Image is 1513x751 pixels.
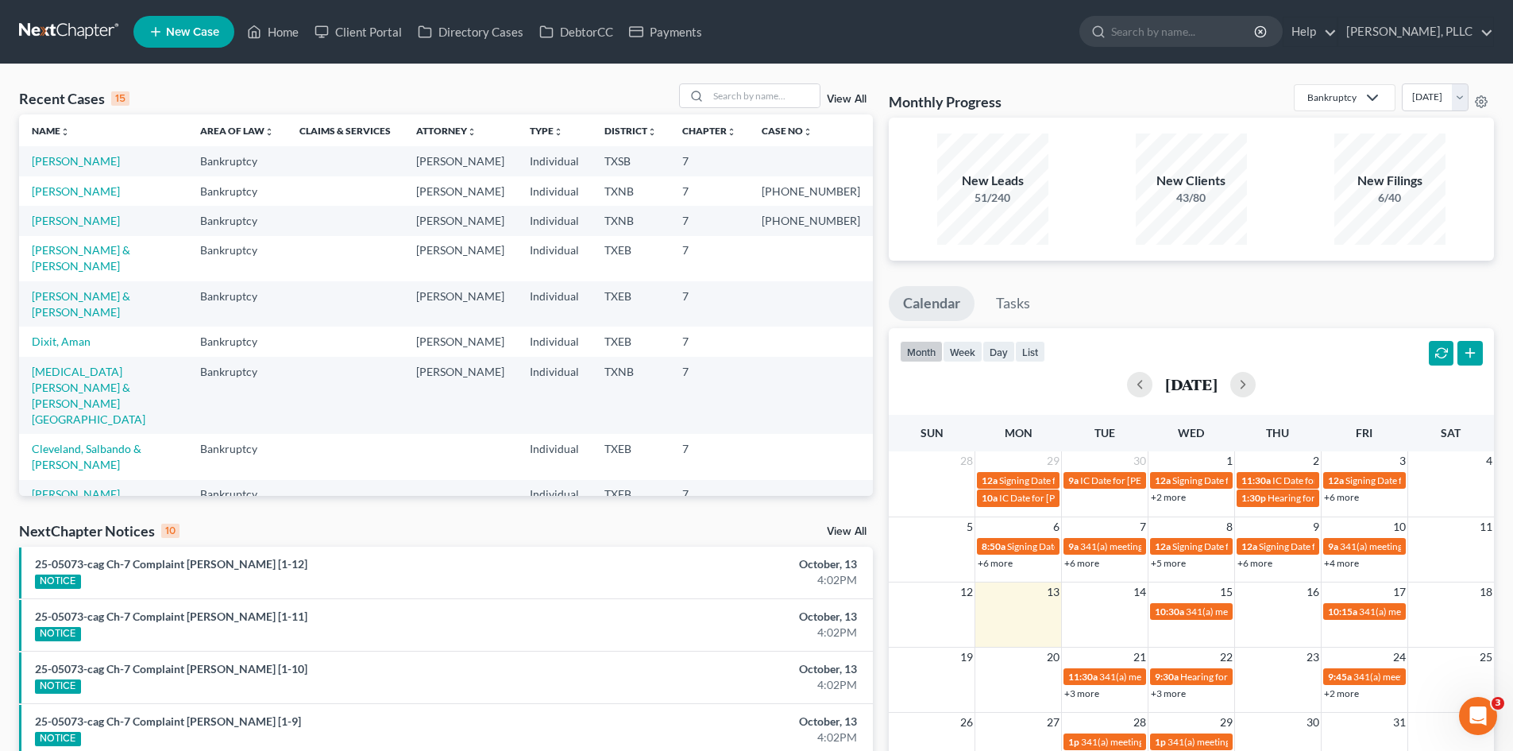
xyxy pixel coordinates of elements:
div: 4:02PM [593,730,857,745]
span: 1p [1155,736,1166,748]
span: IC Date for [PERSON_NAME], Shylanda [1080,474,1244,486]
span: 7 [1138,517,1148,536]
span: 29 [1045,451,1061,470]
span: Thu [1266,426,1289,439]
span: 10:30a [1155,606,1184,617]
td: 7 [670,327,749,356]
i: unfold_more [803,127,812,137]
span: Fri [1356,426,1372,439]
button: day [982,341,1015,362]
span: Hearing for [PERSON_NAME] [1180,671,1304,683]
span: 21 [1132,648,1148,667]
td: TXNB [592,206,670,235]
a: +6 more [1324,491,1359,503]
a: Districtunfold_more [604,125,657,137]
a: Tasks [982,286,1044,321]
td: [PERSON_NAME] [403,281,517,327]
div: Bankruptcy [1307,91,1357,104]
a: Client Portal [307,17,410,46]
a: +3 more [1151,687,1186,699]
a: View All [827,94,867,105]
span: 12a [1155,540,1171,552]
a: +5 more [1151,557,1186,569]
td: Bankruptcy [187,176,287,206]
i: unfold_more [264,127,274,137]
a: +6 more [1237,557,1272,569]
span: 31 [1391,713,1407,732]
span: 14 [1132,583,1148,602]
span: 341(a) meeting for Crescent [PERSON_NAME] [1099,671,1291,683]
a: +4 more [1324,557,1359,569]
a: +6 more [978,557,1013,569]
a: +3 more [1064,687,1099,699]
td: [PERSON_NAME] [403,206,517,235]
span: 12a [1241,540,1257,552]
div: NextChapter Notices [19,521,179,540]
span: 9a [1328,540,1338,552]
a: 25-05073-cag Ch-7 Complaint [PERSON_NAME] [1-11] [35,610,307,623]
h3: Monthly Progress [889,92,1002,111]
h2: [DATE] [1165,376,1218,393]
span: 3 [1398,451,1407,470]
td: TXEB [592,434,670,479]
span: 6 [1052,517,1061,536]
td: TXEB [592,327,670,356]
a: Home [239,17,307,46]
td: Individual [517,480,592,509]
span: New Case [166,26,219,38]
span: 10a [982,492,998,504]
span: Signing Date for [PERSON_NAME] [1007,540,1149,552]
span: 22 [1218,648,1234,667]
a: Payments [621,17,710,46]
td: Individual [517,327,592,356]
div: New Clients [1136,172,1247,190]
span: 30 [1132,451,1148,470]
span: 12a [982,474,998,486]
span: 27 [1045,713,1061,732]
td: [PERSON_NAME] [403,236,517,281]
a: Area of Lawunfold_more [200,125,274,137]
div: October, 13 [593,661,857,677]
span: 10 [1391,517,1407,536]
a: +2 more [1151,491,1186,503]
td: TXNB [592,357,670,434]
iframe: Intercom live chat [1459,697,1497,735]
td: 7 [670,357,749,434]
span: Mon [1005,426,1032,439]
span: Signing Date for [PERSON_NAME][GEOGRAPHIC_DATA] [1172,540,1411,552]
span: IC Date for [PERSON_NAME][GEOGRAPHIC_DATA] [1272,474,1490,486]
a: Nameunfold_more [32,125,70,137]
a: 25-05073-cag Ch-7 Complaint [PERSON_NAME] [1-10] [35,662,307,676]
a: [PERSON_NAME] [32,184,120,198]
span: 12a [1155,474,1171,486]
td: TXEB [592,480,670,509]
a: View All [827,526,867,537]
td: Bankruptcy [187,327,287,356]
td: TXEB [592,236,670,281]
td: Bankruptcy [187,146,287,176]
div: 4:02PM [593,625,857,641]
div: October, 13 [593,714,857,730]
span: 341(a) meeting for [PERSON_NAME] [1340,540,1493,552]
a: [PERSON_NAME] & [PERSON_NAME] [32,289,130,319]
a: Typeunfold_more [530,125,563,137]
td: 7 [670,281,749,327]
td: 7 [670,434,749,479]
span: 9a [1068,474,1079,486]
th: Claims & Services [287,114,403,146]
span: 20 [1045,648,1061,667]
td: [PERSON_NAME] [403,327,517,356]
i: unfold_more [467,127,477,137]
div: 6/40 [1334,190,1445,206]
span: 5 [965,517,975,536]
a: [PERSON_NAME] [32,214,120,227]
div: NOTICE [35,575,81,589]
span: 9:30a [1155,671,1179,683]
span: Hearing for [1268,492,1315,504]
td: Individual [517,281,592,327]
i: unfold_more [60,127,70,137]
div: 4:02PM [593,677,857,693]
div: New Leads [937,172,1048,190]
td: [PHONE_NUMBER] [749,176,873,206]
a: 25-05073-cag Ch-7 Complaint [PERSON_NAME] [1-12] [35,557,307,571]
